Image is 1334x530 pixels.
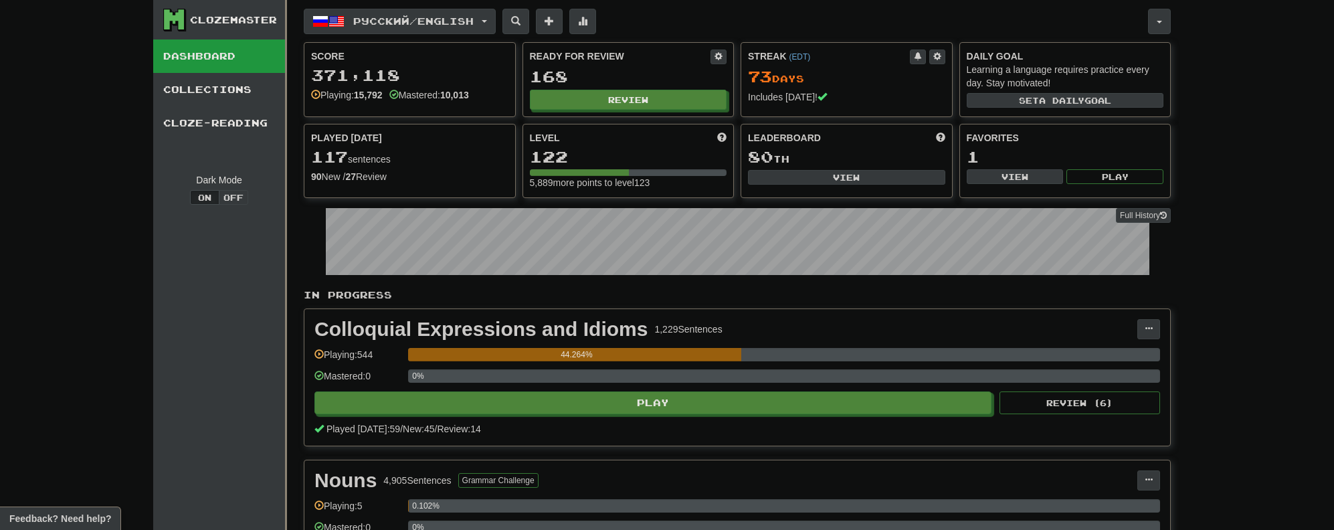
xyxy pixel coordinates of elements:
[967,131,1164,145] div: Favorites
[314,499,401,521] div: Playing: 5
[345,171,356,182] strong: 27
[304,9,496,34] button: Русский/English
[153,73,285,106] a: Collections
[354,90,383,100] strong: 15,792
[530,68,727,85] div: 168
[389,88,469,102] div: Mastered:
[311,147,348,166] span: 117
[304,288,1171,302] p: In Progress
[458,473,539,488] button: Grammar Challenge
[9,512,111,525] span: Open feedback widget
[1066,169,1163,184] button: Play
[440,90,469,100] strong: 10,013
[999,391,1160,414] button: Review (6)
[789,52,810,62] a: (EDT)
[219,190,248,205] button: Off
[435,424,438,434] span: /
[748,131,821,145] span: Leaderboard
[748,67,772,86] span: 73
[383,474,451,487] div: 4,905 Sentences
[400,424,403,434] span: /
[437,424,480,434] span: Review: 14
[190,13,277,27] div: Clozemaster
[311,149,508,166] div: sentences
[311,170,508,183] div: New / Review
[530,149,727,165] div: 122
[1116,208,1171,223] a: Full History
[530,90,727,110] button: Review
[748,147,773,166] span: 80
[530,131,560,145] span: Level
[314,369,401,391] div: Mastered: 0
[967,63,1164,90] div: Learning a language requires practice every day. Stay motivated!
[748,50,910,63] div: Streak
[163,173,275,187] div: Dark Mode
[748,149,945,166] div: th
[311,171,322,182] strong: 90
[654,323,722,336] div: 1,229 Sentences
[530,176,727,189] div: 5,889 more points to level 123
[748,170,945,185] button: View
[314,391,991,414] button: Play
[717,131,727,145] span: Score more points to level up
[569,9,596,34] button: More stats
[314,348,401,370] div: Playing: 544
[311,88,383,102] div: Playing:
[967,169,1064,184] button: View
[314,470,377,491] div: Nouns
[748,90,945,104] div: Includes [DATE]!
[311,67,508,84] div: 371,118
[530,50,711,63] div: Ready for Review
[967,149,1164,165] div: 1
[311,50,508,63] div: Score
[326,424,400,434] span: Played [DATE]: 59
[353,15,474,27] span: Русский / English
[153,39,285,73] a: Dashboard
[190,190,219,205] button: On
[1039,96,1084,105] span: a daily
[536,9,563,34] button: Add sentence to collection
[403,424,434,434] span: New: 45
[967,93,1164,108] button: Seta dailygoal
[153,106,285,140] a: Cloze-Reading
[748,68,945,86] div: Day s
[967,50,1164,63] div: Daily Goal
[936,131,945,145] span: This week in points, UTC
[412,348,741,361] div: 44.264%
[311,131,382,145] span: Played [DATE]
[502,9,529,34] button: Search sentences
[314,319,648,339] div: Colloquial Expressions and Idioms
